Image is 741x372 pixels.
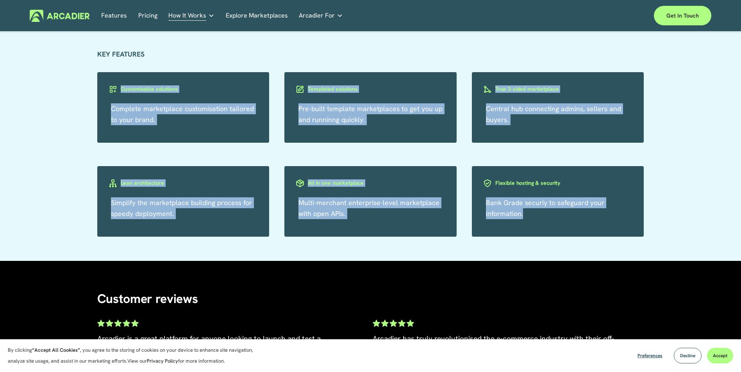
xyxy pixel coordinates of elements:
[674,348,702,363] button: Decline
[97,50,145,58] strong: KEY FEATURES
[168,10,206,21] span: How It Works
[101,10,127,22] a: Features
[472,84,574,94] a: True 3-sided marketplace
[147,358,178,364] a: Privacy Policy
[121,179,164,187] h3: Lean architecture
[168,10,214,22] a: folder dropdown
[637,353,662,359] span: Preferences
[495,179,560,187] h3: Flexible hosting & security
[680,353,695,359] span: Decline
[632,348,668,363] button: Preferences
[121,85,178,93] h3: Customisable solutions
[284,84,386,94] a: Templated solutions
[299,10,335,21] span: Arcadier For
[226,10,288,22] a: Explore Marketplaces
[495,85,559,93] h3: True 3-sided marketplace
[97,178,199,188] a: Lean architecture
[111,198,252,218] a: Simplify the marketplace building process for speedy deployment.
[486,104,621,124] a: Central hub connecting admins, sellers and buyers.
[299,10,343,22] a: folder dropdown
[486,198,604,218] a: Bank Grade securiy to safeguard your information.
[654,6,711,25] a: Get in touch
[472,178,574,188] a: Flexible hosting & security
[298,104,443,124] a: Pre-built template marketplaces to get you up and runninng quickly.
[32,347,80,353] strong: “Accept All Cookies”
[702,335,741,372] iframe: Chat Widget
[298,198,439,218] a: Multi-merchant enterprise-level marketplace with open APIs.
[308,179,364,187] h3: All in one marketplace
[308,85,357,93] h3: Templated solutions
[97,291,198,307] span: Customer reviews
[97,84,199,94] a: Customisable solutions
[138,10,157,22] a: Pricing
[8,345,262,367] p: By clicking , you agree to the storing of cookies on your device to enhance site navigation, anal...
[111,104,254,124] a: Complete marketplace customisation tailored to your brand.
[30,10,89,22] img: Arcadier
[284,178,386,188] a: All in one marketplace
